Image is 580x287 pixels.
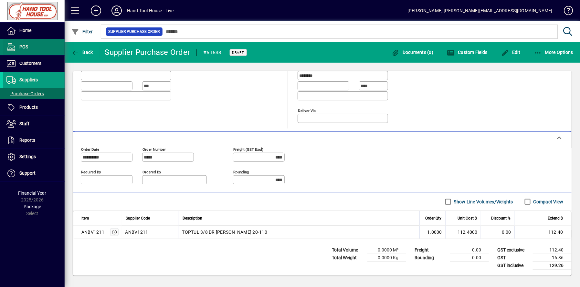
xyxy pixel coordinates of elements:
[3,88,65,99] a: Purchase Orders
[453,199,513,205] label: Show Line Volumes/Weights
[109,28,160,35] span: Supplier Purchase Order
[445,226,481,239] td: 112.4000
[501,50,521,55] span: Edit
[447,50,488,55] span: Custom Fields
[3,23,65,39] a: Home
[142,169,161,174] mat-label: Ordered by
[81,229,104,235] div: ANBV1211
[81,215,89,222] span: Item
[183,215,203,222] span: Description
[532,199,564,205] label: Compact View
[233,147,263,151] mat-label: Freight (GST excl)
[533,46,575,58] button: More Options
[70,46,95,58] button: Back
[494,246,533,254] td: GST exclusive
[514,226,571,239] td: 112.40
[24,204,41,209] span: Package
[71,50,93,55] span: Back
[298,108,316,113] mat-label: Deliver via
[19,138,35,143] span: Reports
[329,246,367,254] td: Total Volume
[65,46,100,58] app-page-header-button: Back
[6,91,44,96] span: Purchase Orders
[390,46,435,58] button: Documents (0)
[3,116,65,132] a: Staff
[19,154,36,159] span: Settings
[407,5,553,16] div: [PERSON_NAME] [PERSON_NAME][EMAIL_ADDRESS][DOMAIN_NAME]
[450,246,489,254] td: 0.00
[3,132,65,149] a: Reports
[559,1,572,22] a: Knowledge Base
[182,229,268,235] span: TOPTUL 3/8 DR [PERSON_NAME] 20-110
[445,46,489,58] button: Custom Fields
[329,254,367,261] td: Total Weight
[3,39,65,55] a: POS
[122,226,179,239] td: ANBV1211
[19,61,41,66] span: Customers
[71,29,93,34] span: Filter
[233,169,249,174] mat-label: Rounding
[127,5,174,16] div: Hand Tool House - Live
[481,226,514,239] td: 0.00
[3,149,65,165] a: Settings
[392,50,434,55] span: Documents (0)
[19,28,31,33] span: Home
[19,105,38,110] span: Products
[3,99,65,116] a: Products
[450,254,489,261] td: 0.00
[425,215,441,222] span: Order Qty
[411,254,450,261] td: Rounding
[70,26,95,37] button: Filter
[533,261,572,270] td: 129.26
[105,47,190,57] div: Supplier Purchase Order
[232,50,244,55] span: Draft
[3,165,65,181] a: Support
[106,5,127,16] button: Profile
[533,246,572,254] td: 112.40
[494,254,533,261] td: GST
[19,121,29,126] span: Staff
[126,215,150,222] span: Supplier Code
[419,226,445,239] td: 1.0000
[19,44,28,49] span: POS
[500,46,522,58] button: Edit
[86,5,106,16] button: Add
[81,169,101,174] mat-label: Required by
[533,254,572,261] td: 16.86
[458,215,477,222] span: Unit Cost $
[203,47,222,58] div: #61533
[491,215,511,222] span: Discount %
[534,50,574,55] span: More Options
[19,170,36,176] span: Support
[367,246,406,254] td: 0.0000 M³
[142,147,166,151] mat-label: Order number
[548,215,563,222] span: Extend $
[81,147,99,151] mat-label: Order date
[494,261,533,270] td: GST inclusive
[19,77,38,82] span: Suppliers
[3,56,65,72] a: Customers
[411,246,450,254] td: Freight
[367,254,406,261] td: 0.0000 Kg
[18,190,47,196] span: Financial Year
